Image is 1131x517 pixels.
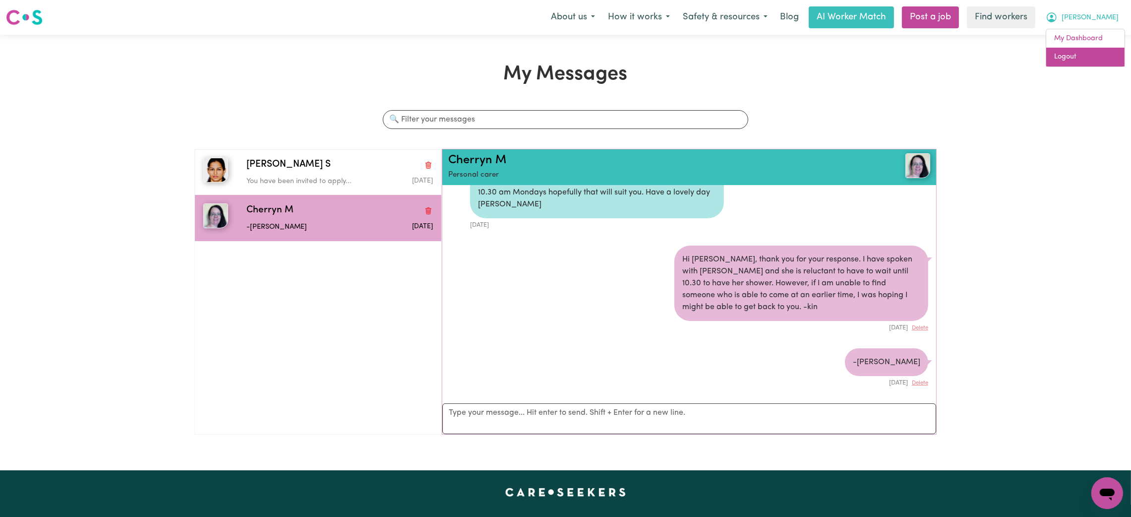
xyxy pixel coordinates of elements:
button: Delete [912,379,928,388]
button: My Account [1039,7,1125,28]
span: Message sent on August 5, 2025 [412,223,433,230]
button: Cherryn MCherryn MDelete conversation-[PERSON_NAME]Message sent on August 5, 2025 [195,195,441,241]
a: Post a job [902,6,959,28]
p: Personal carer [448,170,850,181]
button: About us [544,7,601,28]
iframe: Button to launch messaging window, conversation in progress [1091,477,1123,509]
div: [DATE] [470,218,724,230]
div: [DATE] [845,376,928,388]
img: Careseekers logo [6,8,43,26]
div: -[PERSON_NAME] [845,348,928,376]
a: Careseekers logo [6,6,43,29]
span: Cherryn M [246,203,294,218]
div: [DATE] [674,321,928,332]
a: Blog [774,6,805,28]
h1: My Messages [194,63,937,86]
button: Delete conversation [424,158,433,171]
img: Kirti S [203,158,228,183]
button: Delete [912,324,928,332]
a: Logout [1046,48,1125,66]
button: Safety & resources [676,7,774,28]
div: My Account [1046,29,1125,67]
a: Careseekers home page [505,488,626,496]
a: Cherryn M [850,153,930,178]
a: My Dashboard [1046,29,1125,48]
a: Cherryn M [448,154,506,166]
span: [PERSON_NAME] S [246,158,331,172]
img: View Cherryn M's profile [905,153,930,178]
p: -[PERSON_NAME] [246,222,371,233]
div: Hi [PERSON_NAME], thank you for your response. I have spoken with [PERSON_NAME] and she is reluct... [674,246,928,321]
input: 🔍 Filter your messages [383,110,748,129]
div: Hi My name is cherryn I have experience currently working in the industry in community and facili... [470,155,724,218]
span: [PERSON_NAME] [1062,12,1119,23]
button: Delete conversation [424,204,433,217]
p: You have been invited to apply... [246,176,371,187]
img: Cherryn M [203,203,228,228]
span: Message sent on August 1, 2025 [412,178,433,184]
button: How it works [601,7,676,28]
a: Find workers [967,6,1035,28]
a: AI Worker Match [809,6,894,28]
button: Kirti S[PERSON_NAME] SDelete conversationYou have been invited to apply...Message sent on August ... [195,149,441,195]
